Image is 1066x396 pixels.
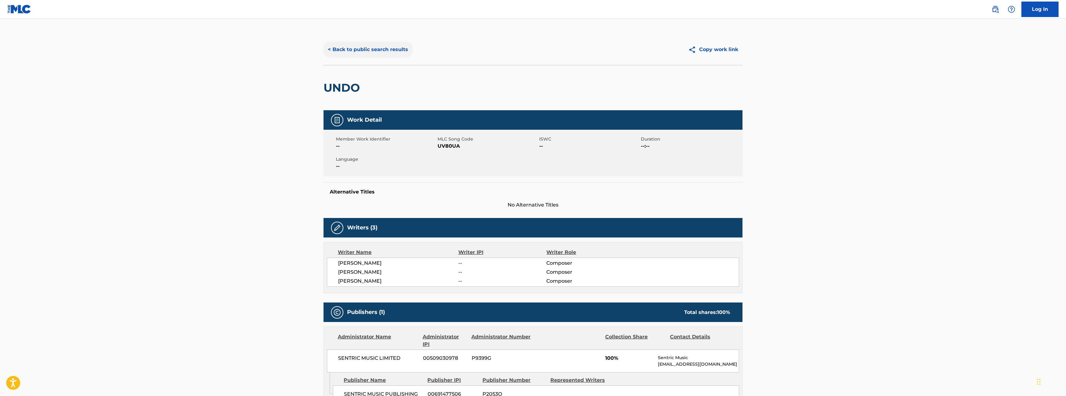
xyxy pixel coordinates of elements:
span: No Alternative Titles [324,201,742,209]
span: -- [539,142,639,150]
img: Work Detail [333,116,341,124]
span: Language [336,156,436,163]
span: -- [336,142,436,150]
span: MLC Song Code [438,136,538,142]
h5: Alternative Titles [330,189,736,195]
img: MLC Logo [7,5,31,14]
div: Writer Role [546,249,627,256]
span: ISWC [539,136,639,142]
img: help [1008,6,1015,13]
p: [EMAIL_ADDRESS][DOMAIN_NAME] [658,361,739,368]
div: Publisher Number [482,376,546,384]
a: Public Search [989,3,1002,15]
span: Composer [546,277,627,285]
span: Composer [546,259,627,267]
img: Writers [333,224,341,232]
div: Administrator Name [338,333,418,348]
div: Collection Share [605,333,665,348]
span: [PERSON_NAME] [338,268,458,276]
h5: Work Detail [347,116,382,124]
button: Copy work link [684,42,742,57]
h5: Publishers (1) [347,309,385,316]
span: 100% [605,355,653,362]
span: SENTRIC MUSIC LIMITED [338,355,418,362]
h2: UNDO [324,81,363,95]
span: P9399G [472,355,532,362]
div: Administrator IPI [423,333,467,348]
div: Contact Details [670,333,730,348]
img: search [992,6,999,13]
div: Administrator Number [471,333,531,348]
span: UV80UA [438,142,538,150]
div: Writer Name [338,249,458,256]
span: Duration [641,136,741,142]
span: -- [458,277,546,285]
div: Writer IPI [458,249,547,256]
img: Publishers [333,309,341,316]
div: Help [1005,3,1018,15]
img: Copy work link [688,46,699,54]
span: --:-- [641,142,741,150]
div: Represented Writers [550,376,614,384]
span: 00509030978 [423,355,467,362]
a: Log In [1021,2,1059,17]
span: -- [458,259,546,267]
div: Publisher IPI [427,376,478,384]
span: Composer [546,268,627,276]
span: [PERSON_NAME] [338,277,458,285]
span: -- [336,163,436,170]
button: < Back to public search results [324,42,412,57]
div: Drag [1037,372,1041,391]
span: 100 % [717,309,730,315]
iframe: Chat Widget [1035,366,1066,396]
div: Publisher Name [344,376,423,384]
p: Sentric Music [658,355,739,361]
span: Member Work Identifier [336,136,436,142]
span: -- [458,268,546,276]
span: [PERSON_NAME] [338,259,458,267]
div: Total shares: [684,309,730,316]
h5: Writers (3) [347,224,377,231]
